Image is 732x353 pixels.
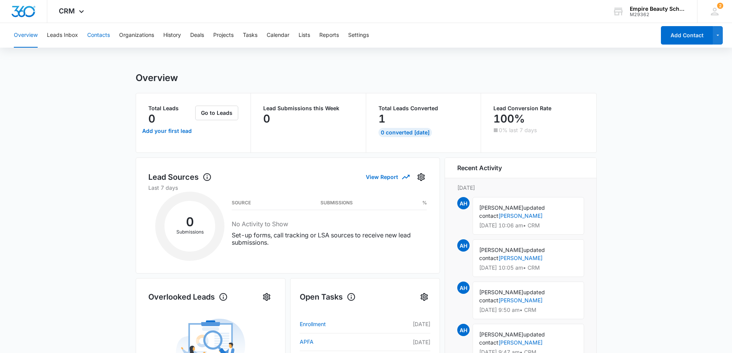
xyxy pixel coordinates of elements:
a: [PERSON_NAME] [498,297,543,303]
a: [PERSON_NAME] [498,212,543,219]
p: [DATE] 10:06 am • CRM [479,223,578,228]
button: Organizations [119,23,154,48]
button: Projects [213,23,234,48]
span: CRM [59,7,75,15]
span: AH [457,282,470,294]
p: Lead Submissions this Week [263,106,354,111]
button: Leads Inbox [47,23,78,48]
p: 0 [263,113,270,125]
p: [DATE] [457,184,584,192]
p: [DATE] 9:50 am • CRM [479,307,578,313]
p: 0% last 7 days [499,128,537,133]
div: account name [630,6,686,12]
a: [PERSON_NAME] [498,255,543,261]
button: Reports [319,23,339,48]
button: Add Contact [661,26,713,45]
h3: % [422,201,427,205]
h1: Lead Sources [148,171,212,183]
p: Lead Conversion Rate [493,106,584,111]
a: Enrollment [300,320,394,329]
span: [PERSON_NAME] [479,247,523,253]
button: Overview [14,23,38,48]
span: AH [457,197,470,209]
span: AH [457,239,470,252]
button: Settings [418,291,430,303]
h2: 0 [164,217,215,227]
h1: Overview [136,72,178,84]
span: 2 [717,3,723,9]
button: Calendar [267,23,289,48]
button: Deals [190,23,204,48]
p: Total Leads [148,106,194,111]
p: Total Leads Converted [378,106,469,111]
button: Contacts [87,23,110,48]
a: APFA [300,337,394,346]
p: 1 [378,113,385,125]
p: [DATE] [394,338,430,346]
a: [PERSON_NAME] [498,339,543,346]
span: [PERSON_NAME] [479,289,523,295]
p: 0 [148,113,155,125]
p: Submissions [164,229,215,235]
a: Go to Leads [195,109,238,116]
h3: No Activity to Show [232,219,427,229]
h6: Recent Activity [457,163,502,172]
h1: Open Tasks [300,291,356,303]
h3: Source [232,201,251,205]
button: Lists [299,23,310,48]
button: Settings [261,291,273,303]
button: Tasks [243,23,257,48]
button: History [163,23,181,48]
button: Settings [348,23,369,48]
span: AH [457,324,470,336]
div: 0 Converted [DATE] [378,128,432,137]
p: Last 7 days [148,184,427,192]
h3: Submissions [320,201,353,205]
p: 100% [493,113,525,125]
button: Settings [415,171,427,183]
h1: Overlooked Leads [148,291,228,303]
div: notifications count [717,3,723,9]
p: [DATE] 10:05 am • CRM [479,265,578,270]
a: Add your first lead [141,122,194,140]
div: account id [630,12,686,17]
span: [PERSON_NAME] [479,331,523,338]
button: Go to Leads [195,106,238,120]
p: Set-up forms, call tracking or LSA sources to receive new lead submissions. [232,232,427,246]
p: [DATE] [394,320,430,328]
button: View Report [366,170,409,184]
span: [PERSON_NAME] [479,204,523,211]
